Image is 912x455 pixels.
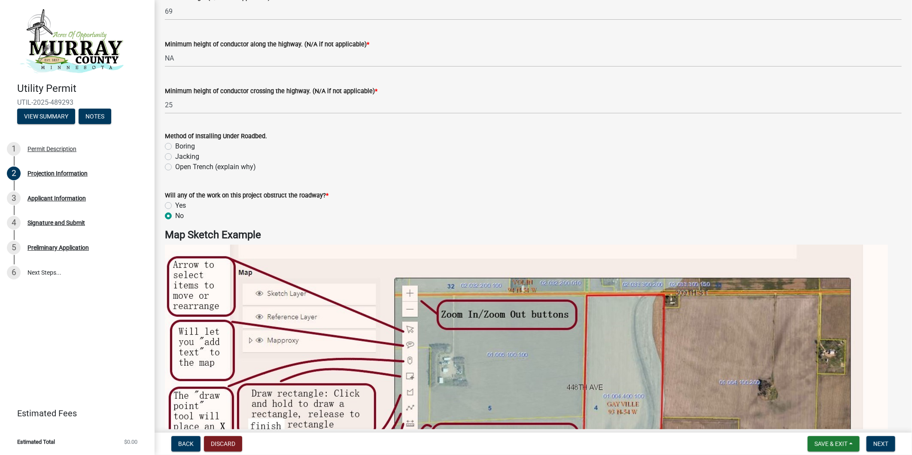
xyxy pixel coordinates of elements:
[171,436,201,452] button: Back
[27,245,89,251] div: Preliminary Application
[175,200,186,211] label: Yes
[175,211,184,221] label: No
[17,82,148,95] h4: Utility Permit
[7,216,21,230] div: 4
[165,42,369,48] label: Minimum height of conductor along the highway. (N/A if not applicable)
[27,170,88,176] div: Projection Information
[175,141,195,152] label: Boring
[165,133,267,140] label: Method of Installing Under Roadbed.
[79,113,111,120] wm-modal-confirm: Notes
[124,439,137,445] span: $0.00
[7,191,21,205] div: 3
[17,439,55,445] span: Estimated Total
[7,405,141,422] a: Estimated Fees
[178,440,194,447] span: Back
[866,436,895,452] button: Next
[175,152,199,162] label: Jacking
[27,220,85,226] div: Signature and Submit
[165,193,328,199] label: Will any of the work on this project obstruct the roadway?
[808,436,860,452] button: Save & Exit
[17,9,124,73] img: Murray County, Minnesota
[17,113,75,120] wm-modal-confirm: Summary
[815,440,848,447] span: Save & Exit
[7,241,21,255] div: 5
[873,440,888,447] span: Next
[27,195,86,201] div: Applicant Information
[7,167,21,180] div: 2
[165,229,261,241] strong: Map Sketch Example
[7,142,21,156] div: 1
[79,109,111,124] button: Notes
[204,436,242,452] button: Discard
[17,109,75,124] button: View Summary
[27,146,76,152] div: Permit Description
[7,266,21,279] div: 6
[175,162,256,172] label: Open Trench (explain why)
[165,88,377,94] label: Minimum height of conductor crossing the highway. (N/A if not applicable)
[17,98,137,106] span: UTIL-2025-489293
